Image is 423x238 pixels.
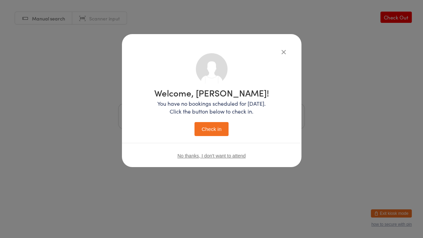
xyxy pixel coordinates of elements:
p: You have no bookings scheduled for [DATE]. Click the button below to check in. [154,100,269,115]
img: no_photo.png [196,53,228,85]
button: No thanks, I don't want to attend [177,153,246,159]
button: Check in [194,122,229,136]
h1: Welcome, [PERSON_NAME]! [154,88,269,97]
